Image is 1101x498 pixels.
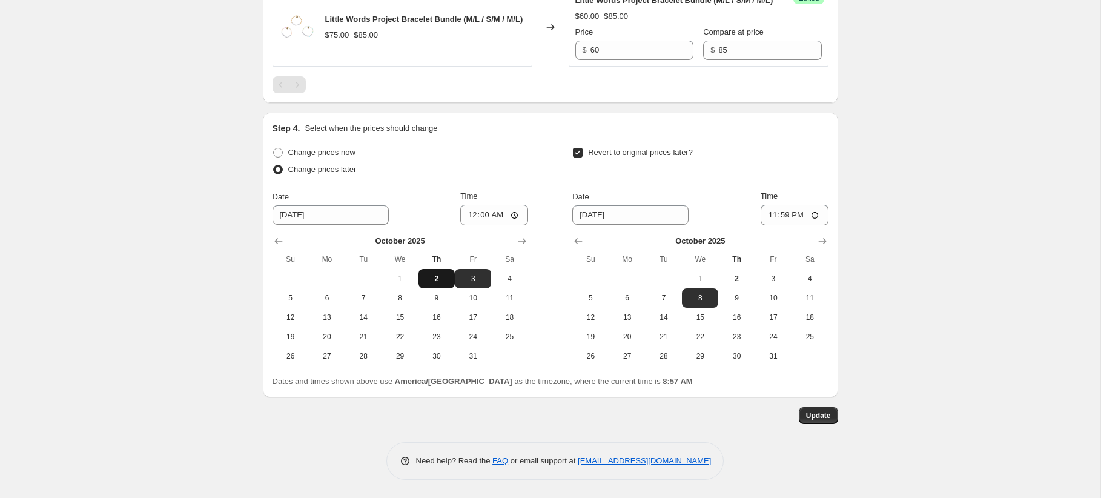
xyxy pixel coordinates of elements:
[350,332,377,342] span: 21
[577,254,604,264] span: Su
[314,313,340,322] span: 13
[796,332,823,342] span: 25
[755,250,792,269] th: Friday
[760,332,787,342] span: 24
[279,9,316,45] img: HMBRACELETS_80x.png
[755,288,792,308] button: Friday October 10 2025
[309,347,345,366] button: Monday October 27 2025
[718,347,755,366] button: Thursday October 30 2025
[455,327,491,347] button: Friday October 24 2025
[418,308,455,327] button: Thursday October 16 2025
[646,308,682,327] button: Tuesday October 14 2025
[418,269,455,288] button: Today Thursday October 2 2025
[418,327,455,347] button: Thursday October 23 2025
[273,327,309,347] button: Sunday October 19 2025
[723,274,750,284] span: 2
[309,250,345,269] th: Monday
[760,351,787,361] span: 31
[723,313,750,322] span: 16
[792,327,828,347] button: Saturday October 25 2025
[577,313,604,322] span: 12
[345,250,382,269] th: Tuesday
[345,308,382,327] button: Tuesday October 14 2025
[614,351,641,361] span: 27
[609,327,646,347] button: Monday October 20 2025
[455,250,491,269] th: Friday
[718,269,755,288] button: Today Thursday October 2 2025
[460,274,486,284] span: 3
[314,293,340,303] span: 6
[273,308,309,327] button: Sunday October 12 2025
[345,288,382,308] button: Tuesday October 7 2025
[423,293,450,303] span: 9
[796,274,823,284] span: 4
[614,332,641,342] span: 20
[614,293,641,303] span: 6
[609,288,646,308] button: Monday October 6 2025
[570,233,587,250] button: Show previous month, September 2025
[755,347,792,366] button: Friday October 31 2025
[687,313,713,322] span: 15
[314,351,340,361] span: 27
[455,347,491,366] button: Friday October 31 2025
[796,313,823,322] span: 18
[273,347,309,366] button: Sunday October 26 2025
[796,254,823,264] span: Sa
[273,76,306,93] nav: Pagination
[460,254,486,264] span: Fr
[575,27,593,36] span: Price
[609,347,646,366] button: Monday October 27 2025
[682,308,718,327] button: Wednesday October 15 2025
[792,250,828,269] th: Saturday
[277,351,304,361] span: 26
[577,332,604,342] span: 19
[273,122,300,134] h2: Step 4.
[382,288,418,308] button: Wednesday October 8 2025
[350,254,377,264] span: Tu
[650,332,677,342] span: 21
[575,10,600,22] div: $60.00
[814,233,831,250] button: Show next month, November 2025
[723,332,750,342] span: 23
[492,456,508,465] a: FAQ
[761,191,778,201] span: Time
[288,148,355,157] span: Change prices now
[491,269,527,288] button: Saturday October 4 2025
[491,327,527,347] button: Saturday October 25 2025
[314,254,340,264] span: Mo
[273,377,693,386] span: Dates and times shown above use as the timezone, where the current time is
[288,165,357,174] span: Change prices later
[382,327,418,347] button: Wednesday October 22 2025
[386,313,413,322] span: 15
[418,250,455,269] th: Thursday
[614,254,641,264] span: Mo
[687,332,713,342] span: 22
[792,269,828,288] button: Saturday October 4 2025
[572,205,689,225] input: 10/2/2025
[755,269,792,288] button: Friday October 3 2025
[305,122,437,134] p: Select when the prices should change
[309,288,345,308] button: Monday October 6 2025
[792,288,828,308] button: Saturday October 11 2025
[514,233,531,250] button: Show next month, November 2025
[460,293,486,303] span: 10
[273,205,389,225] input: 10/2/2025
[588,148,693,157] span: Revert to original prices later?
[273,288,309,308] button: Sunday October 5 2025
[455,269,491,288] button: Friday October 3 2025
[755,308,792,327] button: Friday October 17 2025
[760,313,787,322] span: 17
[687,293,713,303] span: 8
[382,347,418,366] button: Wednesday October 29 2025
[650,254,677,264] span: Tu
[508,456,578,465] span: or email support at
[314,332,340,342] span: 20
[345,327,382,347] button: Tuesday October 21 2025
[646,327,682,347] button: Tuesday October 21 2025
[682,288,718,308] button: Wednesday October 8 2025
[309,327,345,347] button: Monday October 20 2025
[354,29,378,41] strike: $85.00
[650,313,677,322] span: 14
[386,351,413,361] span: 29
[309,308,345,327] button: Monday October 13 2025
